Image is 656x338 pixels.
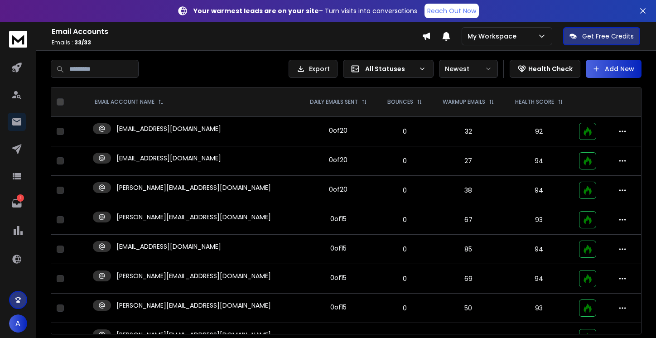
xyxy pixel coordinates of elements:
button: Export [289,60,338,78]
div: 0 of 20 [329,126,347,135]
button: A [9,314,27,333]
button: Newest [439,60,498,78]
td: 85 [432,235,504,264]
p: HEALTH SCORE [515,98,554,106]
td: 94 [505,176,574,205]
td: 93 [505,205,574,235]
td: 94 [505,264,574,294]
strong: Your warmest leads are on your site [193,6,319,15]
p: 0 [383,215,427,224]
div: 0 of 20 [329,185,347,194]
p: 0 [383,274,427,283]
p: BOUNCES [387,98,413,106]
p: WARMUP EMAILS [443,98,485,106]
td: 94 [505,146,574,176]
td: 93 [505,294,574,323]
div: 0 of 15 [330,214,347,223]
p: DAILY EMAILS SENT [310,98,358,106]
p: [PERSON_NAME][EMAIL_ADDRESS][DOMAIN_NAME] [116,301,271,310]
p: Reach Out Now [427,6,476,15]
div: 0 of 20 [329,155,347,164]
td: 69 [432,264,504,294]
p: All Statuses [365,64,415,73]
td: 27 [432,146,504,176]
a: Reach Out Now [424,4,479,18]
td: 50 [432,294,504,323]
div: EMAIL ACCOUNT NAME [95,98,164,106]
img: logo [9,31,27,48]
div: 0 of 15 [330,244,347,253]
td: 92 [505,117,574,146]
p: 0 [383,304,427,313]
button: Get Free Credits [563,27,640,45]
p: [PERSON_NAME][EMAIL_ADDRESS][DOMAIN_NAME] [116,212,271,222]
p: – Turn visits into conversations [193,6,417,15]
p: [EMAIL_ADDRESS][DOMAIN_NAME] [116,242,221,251]
p: Health Check [528,64,573,73]
p: Get Free Credits [582,32,634,41]
p: Emails : [52,39,422,46]
p: [EMAIL_ADDRESS][DOMAIN_NAME] [116,154,221,163]
p: My Workspace [468,32,520,41]
button: Health Check [510,60,580,78]
p: [PERSON_NAME][EMAIL_ADDRESS][DOMAIN_NAME] [116,183,271,192]
p: [EMAIL_ADDRESS][DOMAIN_NAME] [116,124,221,133]
p: 0 [383,186,427,195]
h1: Email Accounts [52,26,422,37]
td: 94 [505,235,574,264]
div: 0 of 15 [330,273,347,282]
p: 1 [17,194,24,202]
p: 0 [383,245,427,254]
button: Add New [586,60,642,78]
td: 38 [432,176,504,205]
td: 67 [432,205,504,235]
td: 32 [432,117,504,146]
p: [PERSON_NAME][EMAIL_ADDRESS][DOMAIN_NAME] [116,271,271,280]
p: 0 [383,127,427,136]
span: 33 / 33 [74,39,91,46]
div: 0 of 15 [330,303,347,312]
a: 1 [8,194,26,212]
p: 0 [383,156,427,165]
